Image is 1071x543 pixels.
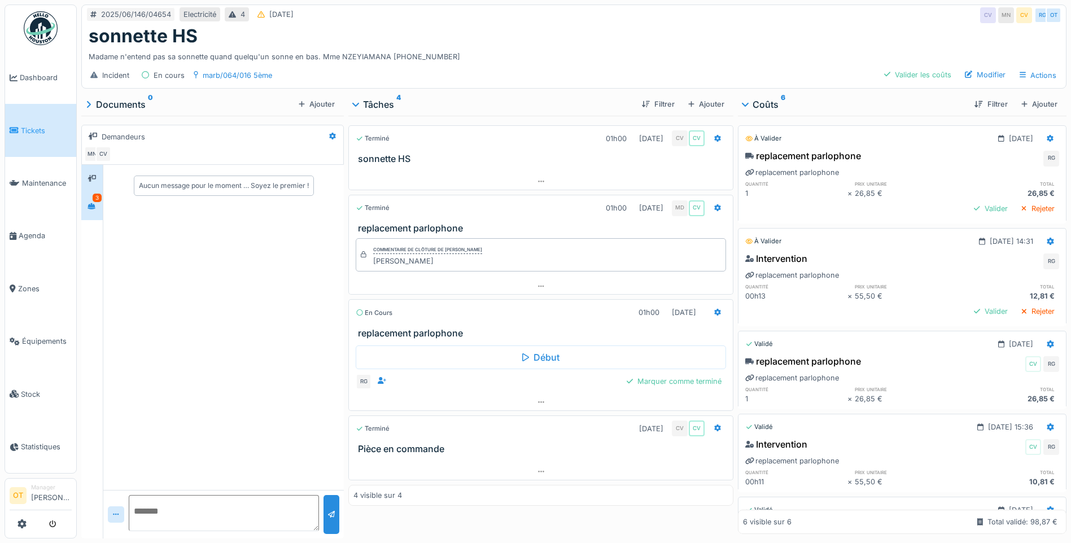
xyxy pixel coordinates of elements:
[855,180,957,187] h6: prix unitaire
[745,237,781,246] div: À valider
[1009,505,1033,515] div: [DATE]
[855,188,957,199] div: 26,85 €
[1017,304,1059,319] div: Rejeter
[745,188,847,199] div: 1
[855,476,957,487] div: 55,50 €
[1043,253,1059,269] div: RG
[353,98,632,111] div: Tâches
[1015,67,1061,84] div: Actions
[31,483,72,507] li: [PERSON_NAME]
[745,437,807,451] div: Intervention
[5,209,76,262] a: Agenda
[89,47,1059,62] div: Madame n'entend pas sa sonnette quand quelqu'un sonne en bas. Mme NZEYIAMANA [PHONE_NUMBER]
[988,422,1033,432] div: [DATE] 15:36
[18,283,72,294] span: Zones
[957,291,1059,301] div: 12,81 €
[743,516,792,527] div: 6 visible sur 6
[855,393,957,404] div: 26,85 €
[101,9,171,20] div: 2025/06/146/04654
[745,386,847,393] h6: quantité
[957,180,1059,187] h6: total
[1025,356,1041,372] div: CV
[356,134,390,143] div: Terminé
[689,421,705,436] div: CV
[373,256,482,266] div: [PERSON_NAME]
[745,476,847,487] div: 00h11
[139,181,309,191] div: Aucun message pour le moment … Soyez le premier !
[745,422,773,432] div: Validé
[745,393,847,404] div: 1
[373,246,482,254] div: Commentaire de clôture de [PERSON_NAME]
[31,483,72,492] div: Manager
[5,104,76,156] a: Tickets
[203,70,272,81] div: marb/064/016 5ème
[1046,7,1061,23] div: OT
[5,51,76,104] a: Dashboard
[1009,133,1033,144] div: [DATE]
[95,146,111,162] div: CV
[21,441,72,452] span: Statistiques
[689,200,705,216] div: CV
[20,72,72,83] span: Dashboard
[957,386,1059,393] h6: total
[24,11,58,45] img: Badge_color-CXgf-gQk.svg
[672,130,688,146] div: CV
[353,490,402,501] div: 4 visible sur 4
[22,178,72,189] span: Maintenance
[980,7,996,23] div: CV
[269,9,294,20] div: [DATE]
[969,201,1012,216] div: Valider
[957,283,1059,290] h6: total
[990,236,1033,247] div: [DATE] 14:31
[745,354,861,368] div: replacement parlophone
[637,97,679,112] div: Filtrer
[957,476,1059,487] div: 10,81 €
[957,468,1059,476] h6: total
[183,9,216,20] div: Electricité
[356,203,390,213] div: Terminé
[102,70,129,81] div: Incident
[742,98,965,111] div: Coûts
[639,423,663,434] div: [DATE]
[1034,7,1050,23] div: RG
[745,283,847,290] h6: quantité
[745,252,807,265] div: Intervention
[745,505,773,515] div: Validé
[19,230,72,241] span: Agenda
[154,70,185,81] div: En cours
[855,468,957,476] h6: prix unitaire
[356,308,392,318] div: En cours
[22,336,72,347] span: Équipements
[847,393,855,404] div: ×
[855,386,957,393] h6: prix unitaire
[148,98,153,111] sup: 0
[5,262,76,315] a: Zones
[606,133,627,144] div: 01h00
[5,367,76,420] a: Stock
[396,98,401,111] sup: 4
[356,424,390,433] div: Terminé
[745,134,781,143] div: À valider
[957,393,1059,404] div: 26,85 €
[1017,97,1062,112] div: Ajouter
[672,421,688,436] div: CV
[745,149,861,163] div: replacement parlophone
[987,516,1057,527] div: Total validé: 98,87 €
[1043,356,1059,372] div: RG
[5,157,76,209] a: Maintenance
[847,291,855,301] div: ×
[970,97,1012,112] div: Filtrer
[1043,151,1059,167] div: RG
[880,67,956,82] div: Valider les coûts
[672,307,696,318] div: [DATE]
[1017,201,1059,216] div: Rejeter
[1025,439,1041,455] div: CV
[606,203,627,213] div: 01h00
[745,167,839,178] div: replacement parlophone
[10,483,72,510] a: OT Manager[PERSON_NAME]
[1009,339,1033,349] div: [DATE]
[89,25,198,47] h1: sonnette HS
[781,98,785,111] sup: 6
[622,374,726,389] div: Marquer comme terminé
[960,67,1010,82] div: Modifier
